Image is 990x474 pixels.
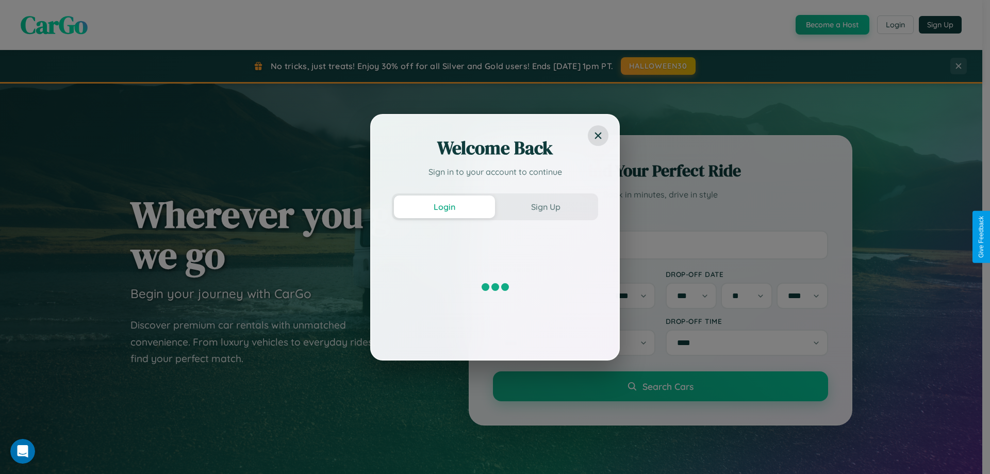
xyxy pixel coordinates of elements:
iframe: Intercom live chat [10,439,35,464]
h2: Welcome Back [392,136,598,160]
button: Sign Up [495,195,596,218]
p: Sign in to your account to continue [392,166,598,178]
button: Login [394,195,495,218]
div: Give Feedback [978,216,985,258]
